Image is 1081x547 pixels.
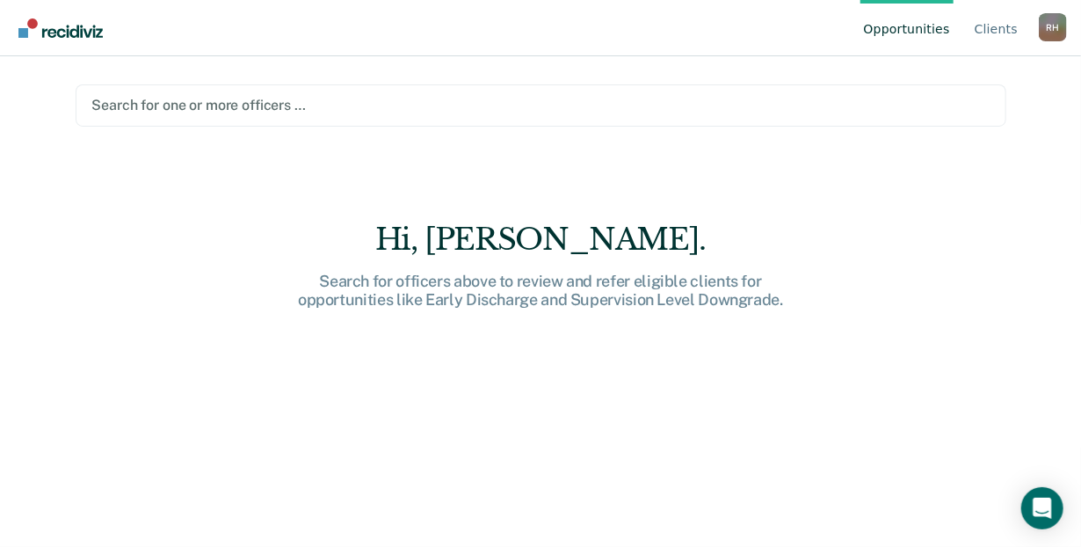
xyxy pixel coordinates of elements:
[259,222,822,258] div: Hi, [PERSON_NAME].
[1039,13,1067,41] div: R H
[18,18,103,38] img: Recidiviz
[1021,487,1063,529] div: Open Intercom Messenger
[259,272,822,310] div: Search for officers above to review and refer eligible clients for opportunities like Early Disch...
[1039,13,1067,41] button: Profile dropdown button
